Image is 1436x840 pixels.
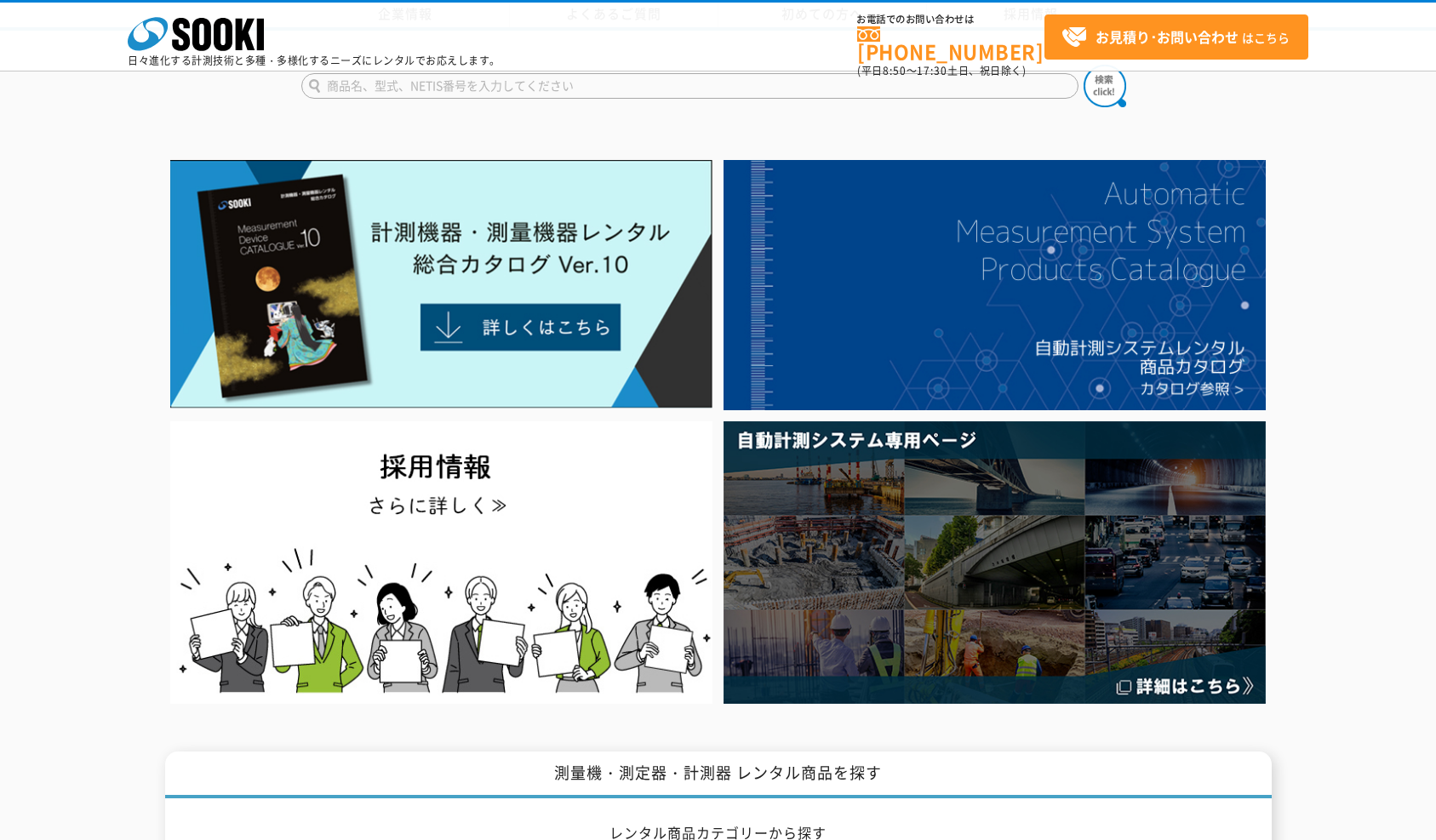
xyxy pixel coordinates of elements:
span: お電話でのお問い合わせは [857,14,1044,25]
img: 自動計測システム専用ページ [724,421,1266,703]
h1: 測量機・測定器・計測器 レンタル商品を探す [165,751,1272,798]
img: Catalog Ver10 [170,160,712,409]
span: 17:30 [917,63,947,78]
span: 8:50 [883,63,907,78]
span: はこちら [1061,25,1290,50]
p: 日々進化する計測技術と多種・多様化するニーズにレンタルでお応えします。 [128,55,501,66]
span: (平日 ～ 土日、祝日除く) [857,63,1026,78]
a: [PHONE_NUMBER] [857,26,1044,61]
strong: お見積り･お問い合わせ [1096,26,1239,47]
input: 商品名、型式、NETIS番号を入力してください [301,73,1078,99]
a: お見積り･お問い合わせはこちら [1044,14,1308,60]
img: SOOKI recruit [170,421,712,703]
img: 自動計測システムカタログ [724,160,1266,410]
img: btn_search.png [1084,65,1126,107]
